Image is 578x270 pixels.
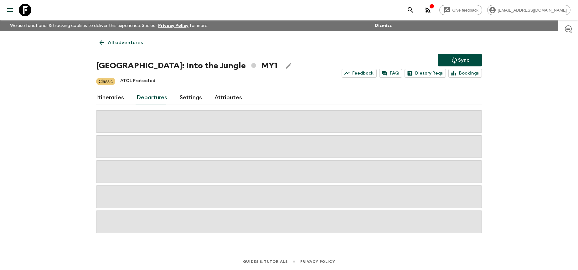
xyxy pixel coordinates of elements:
button: Edit Adventure Title [282,60,295,72]
a: Give feedback [439,5,482,15]
a: Privacy Policy [300,258,335,265]
a: Feedback [342,69,377,78]
a: Itineraries [96,90,124,105]
p: Classic [99,78,113,85]
a: Departures [137,90,167,105]
a: Dietary Reqs [405,69,446,78]
button: Sync adventure departures to the booking engine [438,54,482,66]
a: FAQ [379,69,402,78]
a: Privacy Policy [158,23,188,28]
a: All adventures [96,36,146,49]
div: [EMAIL_ADDRESS][DOMAIN_NAME] [487,5,570,15]
button: Dismiss [373,21,393,30]
p: We use functional & tracking cookies to deliver this experience. See our for more. [8,20,211,31]
span: [EMAIL_ADDRESS][DOMAIN_NAME] [494,8,570,13]
a: Guides & Tutorials [243,258,288,265]
a: Attributes [214,90,242,105]
p: All adventures [108,39,143,46]
h1: [GEOGRAPHIC_DATA]: Into the Jungle MY1 [96,60,277,72]
a: Bookings [448,69,482,78]
p: ATOL Protected [120,78,155,85]
button: menu [4,4,16,16]
a: Settings [180,90,202,105]
span: Give feedback [449,8,482,13]
p: Sync [458,56,469,64]
button: search adventures [404,4,417,16]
